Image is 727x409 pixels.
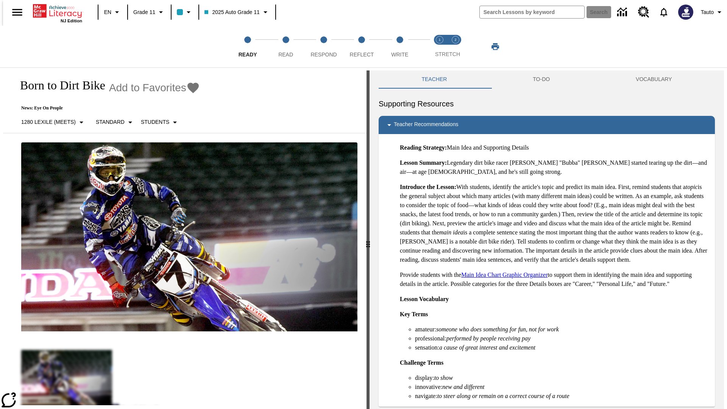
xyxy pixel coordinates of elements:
p: Main Idea and Supporting Details [400,143,709,152]
div: Home [33,3,82,23]
strong: Lesson Summary: [400,159,447,166]
img: Motocross racer James Stewart flies through the air on his dirt bike. [21,142,357,332]
em: someone who does something for fun, not for work [436,326,559,333]
span: Reflect [350,52,374,58]
em: main idea [439,229,463,236]
button: Add to Favorites - Born to Dirt Bike [109,81,200,94]
text: 2 [454,38,456,42]
p: Provide students with the to support them in identifying the main idea and supporting details in ... [400,270,709,289]
a: Resource Center, Will open in new tab [633,2,654,22]
button: Grade: Grade 11, Select a grade [130,5,168,19]
button: Select Student [138,116,183,129]
p: With students, identify the article's topic and predict its main idea. First, remind students tha... [400,183,709,264]
span: STRETCH [435,51,460,57]
a: Data Center [613,2,633,23]
div: Instructional Panel Tabs [379,70,715,89]
strong: Introduce the Lesson: [400,184,456,190]
text: 1 [438,38,440,42]
button: Class color is light blue. Change class color [174,5,196,19]
li: sensation: [415,343,709,352]
strong: Lesson Vocabulary [400,296,449,302]
button: Read step 2 of 5 [264,26,307,67]
button: Select a new avatar [674,2,698,22]
button: Select Lexile, 1280 Lexile (Meets) [18,116,89,129]
p: 1280 Lexile (Meets) [21,118,76,126]
span: Add to Favorites [109,82,186,94]
em: to show [434,375,453,381]
span: 2025 Auto Grade 11 [204,8,259,16]
div: Teacher Recommendations [379,116,715,134]
button: Open side menu [6,1,28,23]
button: Write step 5 of 5 [378,26,422,67]
em: new and different [442,384,484,390]
span: EN [104,8,111,16]
button: Print [483,40,507,53]
span: Grade 11 [133,8,155,16]
h6: Supporting Resources [379,98,715,110]
span: Read [278,52,293,58]
a: Main Idea Chart Graphic Organizer [461,272,548,278]
button: Stretch Respond step 2 of 2 [445,26,466,67]
em: performed by people receiving pay [446,335,530,342]
p: Legendary dirt bike racer [PERSON_NAME] "Bubba" [PERSON_NAME] started tearing up the dirt—and air... [400,158,709,176]
button: Profile/Settings [698,5,727,19]
p: News: Eye On People [12,105,200,111]
h1: Born to Dirt Bike [12,78,105,92]
button: Reflect step 4 of 5 [340,26,384,67]
p: Standard [96,118,125,126]
strong: Key Terms [400,311,428,317]
li: amateur: [415,325,709,334]
span: NJ Edition [61,19,82,23]
button: VOCABULARY [593,70,715,89]
button: Language: EN, Select a language [101,5,125,19]
img: Avatar [678,5,693,20]
em: a cause of great interest and excitement [439,344,535,351]
p: Students [141,118,169,126]
button: Ready step 1 of 5 [226,26,270,67]
li: professional: [415,334,709,343]
button: Stretch Read step 1 of 2 [429,26,451,67]
span: Write [391,52,408,58]
li: display: [415,373,709,382]
button: Class: 2025 Auto Grade 11, Select your class [201,5,273,19]
a: Notifications [654,2,674,22]
button: Teacher [379,70,490,89]
strong: Challenge Terms [400,359,443,366]
em: topic [686,184,698,190]
em: to steer along or remain on a correct course of a route [437,393,569,399]
button: Scaffolds, Standard [93,116,138,129]
span: Ready [239,52,257,58]
div: Press Enter or Spacebar and then press right and left arrow keys to move the slider [367,70,370,409]
li: innovative: [415,382,709,392]
div: reading [3,70,367,405]
strong: Reading Strategy: [400,144,447,151]
li: navigate: [415,392,709,401]
p: Teacher Recommendations [394,120,458,130]
span: Respond [310,52,337,58]
span: Tauto [701,8,714,16]
div: activity [370,70,724,409]
button: TO-DO [490,70,593,89]
button: Respond step 3 of 5 [302,26,346,67]
input: search field [480,6,584,18]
